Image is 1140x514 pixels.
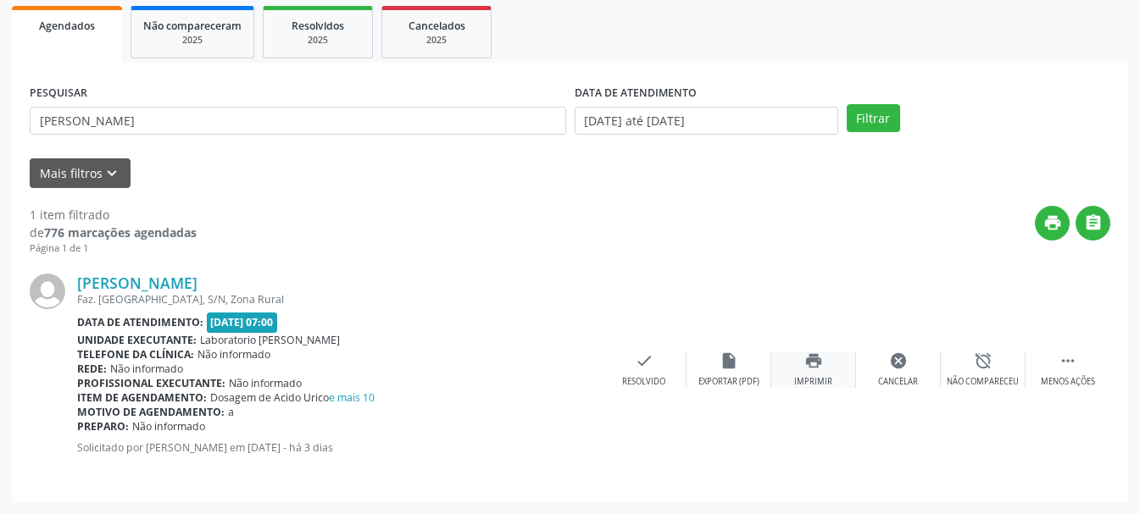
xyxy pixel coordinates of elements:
[207,312,278,332] span: [DATE] 07:00
[974,351,993,370] i: alarm_off
[44,224,197,240] strong: 776 marcações agendadas
[30,107,566,135] input: Nome, CNS
[200,333,340,347] span: Laboratorio [PERSON_NAME]
[1076,206,1110,240] button: 
[132,419,205,434] span: Não informado
[143,34,242,47] div: 2025
[947,376,1019,388] div: Não compareceu
[77,347,194,362] b: Telefone da clínica:
[394,34,479,47] div: 2025
[103,164,121,183] i: keyboard_arrow_down
[1059,351,1077,370] i: 
[575,107,838,135] input: Selecione um intervalo
[143,19,242,33] span: Não compareceram
[30,241,197,256] div: Página 1 de 1
[292,19,344,33] span: Resolvidos
[698,376,759,388] div: Exportar (PDF)
[30,274,65,309] img: img
[77,333,197,347] b: Unidade executante:
[329,390,375,405] a: e mais 10
[1035,206,1070,240] button: print
[1084,213,1103,232] i: 
[77,362,107,376] b: Rede:
[77,390,207,405] b: Item de agendamento:
[30,80,87,107] label: PESQUISAR
[409,19,465,33] span: Cancelados
[228,405,234,419] span: a
[720,351,738,370] i: insert_drive_file
[1041,376,1095,388] div: Menos ações
[794,376,832,388] div: Imprimir
[39,19,95,33] span: Agendados
[847,104,900,133] button: Filtrar
[77,315,203,329] b: Data de atendimento:
[77,274,197,292] a: [PERSON_NAME]
[77,440,602,455] p: Solicitado por [PERSON_NAME] em [DATE] - há 3 dias
[804,351,823,370] i: print
[30,206,197,224] div: 1 item filtrado
[110,362,183,376] span: Não informado
[77,405,225,419] b: Motivo de agendamento:
[77,292,602,307] div: Faz. [GEOGRAPHIC_DATA], S/N, Zona Rural
[1043,213,1062,232] i: print
[878,376,918,388] div: Cancelar
[575,80,697,107] label: DATA DE ATENDIMENTO
[635,351,653,370] i: check
[197,347,270,362] span: Não informado
[30,158,131,188] button: Mais filtroskeyboard_arrow_down
[229,376,302,390] span: Não informado
[77,376,225,390] b: Profissional executante:
[30,224,197,241] div: de
[210,390,375,405] span: Dosagem de Acido Urico
[889,351,908,370] i: cancel
[77,419,129,434] b: Preparo:
[622,376,665,388] div: Resolvido
[275,34,360,47] div: 2025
